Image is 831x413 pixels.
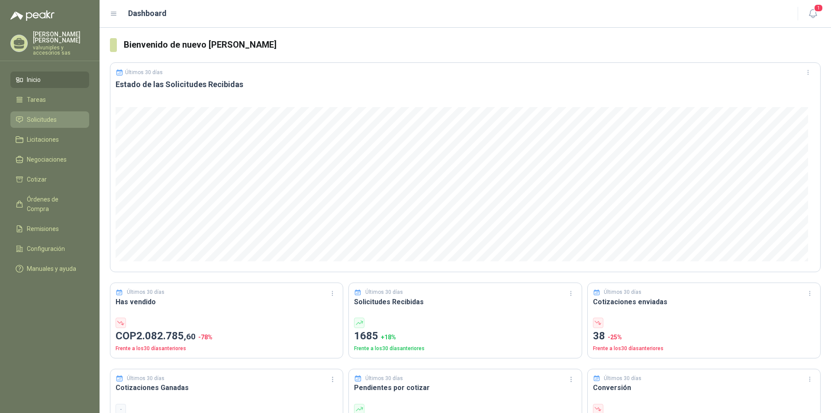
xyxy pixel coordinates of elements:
[116,328,338,345] p: COP
[125,69,163,75] p: Últimos 30 días
[128,7,167,20] h1: Dashboard
[198,334,213,341] span: -78 %
[27,95,46,104] span: Tareas
[10,171,89,188] a: Cotizar
[354,296,576,307] h3: Solicitudes Recibidas
[116,382,338,393] h3: Cotizaciones Ganadas
[354,328,576,345] p: 1685
[27,135,59,144] span: Licitaciones
[27,175,47,184] span: Cotizar
[27,115,57,124] span: Solicitudes
[184,332,196,341] span: ,60
[608,334,622,341] span: -25 %
[604,288,641,296] p: Últimos 30 días
[33,45,89,55] p: valvuniples y accesorios sas
[127,288,164,296] p: Últimos 30 días
[10,10,55,21] img: Logo peakr
[593,296,815,307] h3: Cotizaciones enviadas
[10,131,89,148] a: Licitaciones
[604,374,641,383] p: Últimos 30 días
[805,6,821,22] button: 1
[136,330,196,342] span: 2.082.785
[27,244,65,254] span: Configuración
[354,345,576,353] p: Frente a los 30 días anteriores
[10,241,89,257] a: Configuración
[116,296,338,307] h3: Has vendido
[27,264,76,273] span: Manuales y ayuda
[10,91,89,108] a: Tareas
[365,374,403,383] p: Últimos 30 días
[354,382,576,393] h3: Pendientes por cotizar
[10,221,89,237] a: Remisiones
[365,288,403,296] p: Últimos 30 días
[124,38,821,52] h3: Bienvenido de nuevo [PERSON_NAME]
[116,79,815,90] h3: Estado de las Solicitudes Recibidas
[116,345,338,353] p: Frente a los 30 días anteriores
[33,31,89,43] p: [PERSON_NAME] [PERSON_NAME]
[27,224,59,234] span: Remisiones
[10,191,89,217] a: Órdenes de Compra
[10,111,89,128] a: Solicitudes
[593,345,815,353] p: Frente a los 30 días anteriores
[10,151,89,168] a: Negociaciones
[27,75,41,85] span: Inicio
[27,195,81,214] span: Órdenes de Compra
[10,260,89,277] a: Manuales y ayuda
[593,328,815,345] p: 38
[814,4,823,12] span: 1
[381,334,396,341] span: + 18 %
[127,374,164,383] p: Últimos 30 días
[27,155,67,164] span: Negociaciones
[10,72,89,88] a: Inicio
[593,382,815,393] h3: Conversión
